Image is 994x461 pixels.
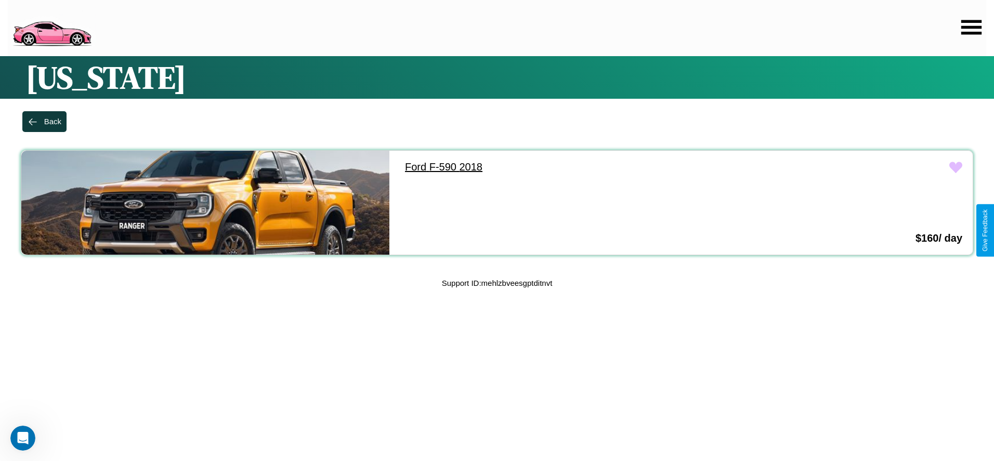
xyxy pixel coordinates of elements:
div: Give Feedback [982,209,989,252]
h1: [US_STATE] [26,56,968,99]
a: Ford F-590 2018 [395,151,763,183]
p: Support ID: mehlzbveesgptditnvt [442,276,553,290]
img: logo [8,5,96,49]
h3: $ 160 / day [915,232,962,244]
iframe: Intercom live chat [10,426,35,451]
button: Back [22,111,67,132]
div: Back [44,117,61,126]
